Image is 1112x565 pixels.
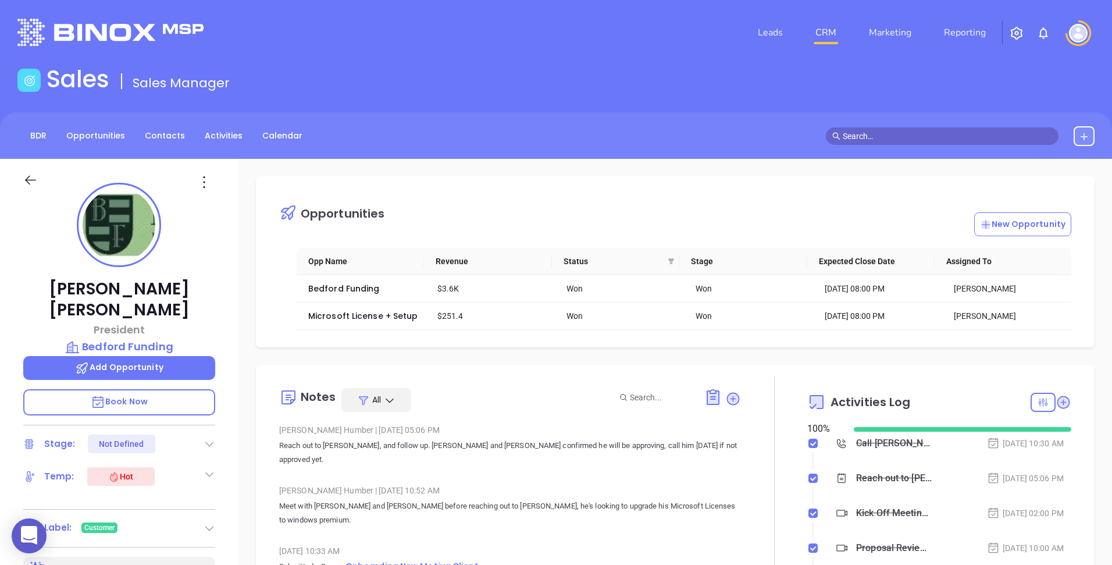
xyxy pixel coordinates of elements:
[630,391,692,404] input: Search...
[987,472,1064,485] div: [DATE] 05:06 PM
[44,435,76,453] div: Stage:
[668,258,675,265] span: filter
[437,282,550,295] div: $3.6K
[807,248,935,275] th: Expected Close Date
[939,21,990,44] a: Reporting
[372,394,381,406] span: All
[753,21,787,44] a: Leads
[437,310,550,322] div: $251.4
[301,208,384,219] div: Opportunities
[856,470,933,487] div: Reach out to [PERSON_NAME], and follow up. [PERSON_NAME] and [PERSON_NAME] confirmed he will be a...
[44,519,72,536] div: Label:
[255,126,309,145] a: Calendar
[138,126,192,145] a: Contacts
[59,126,132,145] a: Opportunities
[375,486,377,495] span: |
[75,361,163,373] span: Add Opportunity
[696,282,808,295] div: Won
[566,282,679,295] div: Won
[84,521,115,534] span: Customer
[23,126,54,145] a: BDR
[987,542,1064,555] div: [DATE] 10:00 AM
[279,542,742,560] div: [DATE] 10:33 AM
[424,248,551,275] th: Revenue
[807,422,840,436] div: 100 %
[133,74,230,92] span: Sales Manager
[308,283,380,294] a: Bedford Funding
[91,396,148,407] span: Book Now
[1069,24,1088,42] img: user
[198,126,250,145] a: Activities
[856,504,933,522] div: Kick Off Meeting and proposal review with Project Team - [PERSON_NAME]
[99,435,144,453] div: Not Defined
[47,65,109,93] h1: Sales
[83,189,155,261] img: profile-user
[279,499,742,527] p: Meet with [PERSON_NAME] and [PERSON_NAME] before reaching out to [PERSON_NAME], he's looking to u...
[23,322,215,337] p: President
[843,130,1052,143] input: Search…
[856,539,933,557] div: Proposal Review - [PERSON_NAME]
[566,310,679,322] div: Won
[297,248,424,275] th: Opp Name
[831,396,910,408] span: Activities Log
[308,310,418,322] a: Microsoft License + Setup
[108,470,133,484] div: Hot
[23,279,215,321] p: [PERSON_NAME] [PERSON_NAME]
[279,421,742,439] div: [PERSON_NAME] Humber [DATE] 05:06 PM
[301,391,336,403] div: Notes
[696,310,808,322] div: Won
[1036,26,1050,40] img: iconNotification
[987,437,1064,450] div: [DATE] 10:30 AM
[564,255,663,268] span: Status
[980,218,1066,230] p: New Opportunity
[825,282,938,295] div: [DATE] 08:00 PM
[279,439,742,467] p: Reach out to [PERSON_NAME], and follow up. [PERSON_NAME] and [PERSON_NAME] confirmed he will be a...
[987,507,1064,520] div: [DATE] 02:00 PM
[44,468,74,485] div: Temp:
[864,21,916,44] a: Marketing
[375,425,377,435] span: |
[832,132,840,140] span: search
[665,253,677,270] span: filter
[23,339,215,355] a: Bedford Funding
[935,248,1063,275] th: Assigned To
[856,435,933,452] div: Call [PERSON_NAME] to follow up - [PERSON_NAME]
[279,482,742,499] div: [PERSON_NAME] Humber [DATE] 10:52 AM
[17,19,204,46] img: logo
[1010,26,1024,40] img: iconSetting
[825,310,938,322] div: [DATE] 08:00 PM
[954,282,1067,295] div: [PERSON_NAME]
[811,21,841,44] a: CRM
[679,248,807,275] th: Stage
[954,310,1067,322] div: [PERSON_NAME]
